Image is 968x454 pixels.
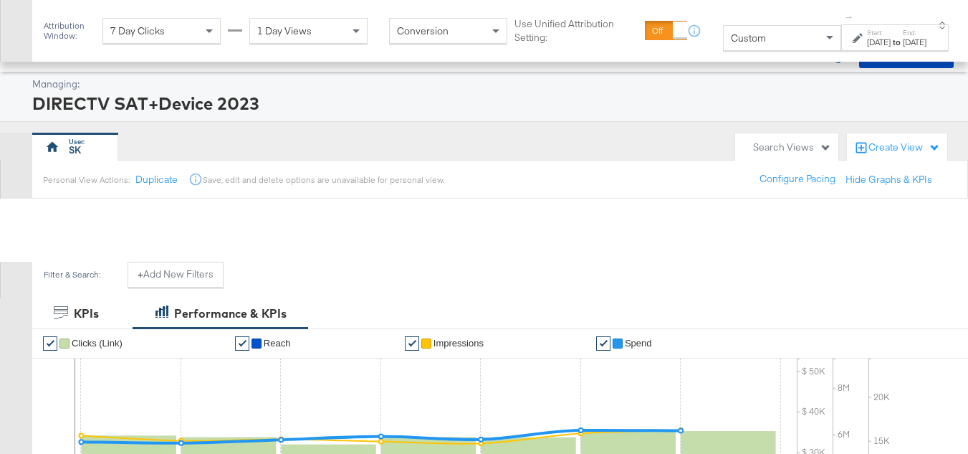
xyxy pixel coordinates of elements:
[868,141,940,155] div: Create View
[433,338,484,349] span: Impressions
[264,338,291,349] span: Reach
[110,24,165,37] span: 7 Day Clicks
[257,24,312,37] span: 1 Day Views
[43,270,101,280] div: Filter & Search:
[135,173,178,186] button: Duplicate
[128,262,224,288] button: +Add New Filters
[625,338,652,349] span: Spend
[32,77,950,91] div: Managing:
[731,32,766,44] span: Custom
[43,336,57,351] a: ✔
[50,50,100,62] a: Dashboard
[138,268,143,281] strong: +
[32,91,950,115] div: DIRECTV SAT+Device 2023
[845,173,932,186] button: Hide Graphs & KPIs
[203,174,444,186] div: Save, edit and delete options are unavailable for personal view.
[891,37,903,47] strong: to
[753,141,831,154] div: Search Views
[43,21,95,41] div: Attribution Window:
[43,174,130,186] div: Personal View Actions:
[514,17,638,44] label: Use Unified Attribution Setting:
[31,50,50,62] span: /
[405,336,419,351] a: ✔
[74,306,99,322] div: KPIs
[749,166,845,192] button: Configure Pacing
[69,143,81,157] div: SK
[903,28,926,37] label: End:
[14,50,31,62] span: Ads
[397,24,449,37] span: Conversion
[867,28,891,37] label: Start:
[72,338,123,349] span: Clicks (Link)
[174,306,287,322] div: Performance & KPIs
[843,15,856,20] span: ↑
[235,336,249,351] a: ✔
[596,336,610,351] a: ✔
[867,37,891,48] div: [DATE]
[903,37,926,48] div: [DATE]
